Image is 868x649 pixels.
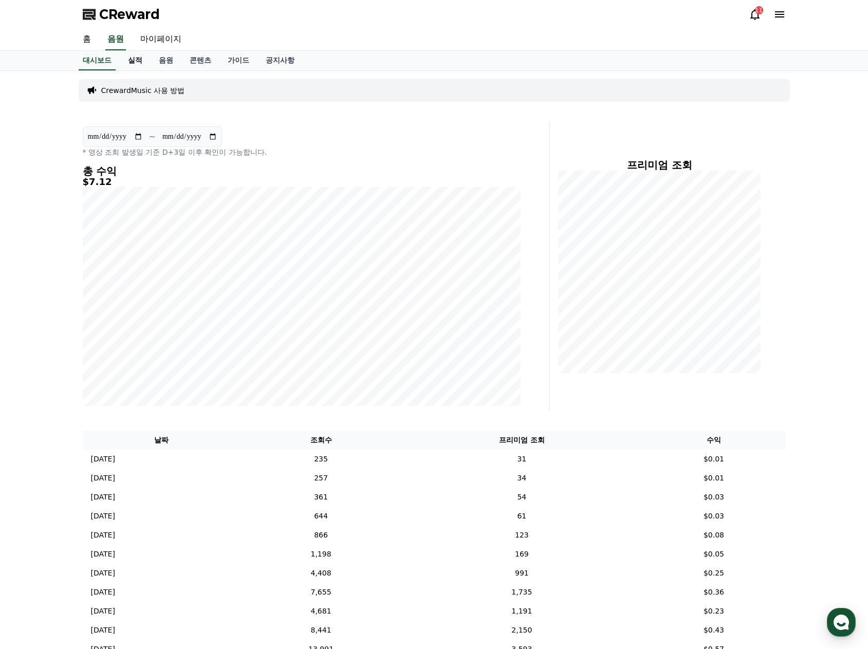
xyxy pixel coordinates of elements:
span: 설정 [159,341,171,349]
p: * 영상 조회 발생일 기준 D+3일 이후 확인이 가능합니다. [83,147,521,157]
td: $0.23 [642,602,785,621]
p: [DATE] [91,530,115,541]
td: $0.05 [642,545,785,564]
td: 8,441 [241,621,402,640]
a: 콘텐츠 [181,51,219,70]
span: CReward [99,6,160,23]
p: [DATE] [91,473,115,484]
a: 음원 [151,51,181,70]
span: 대화 [94,342,106,350]
td: 61 [401,507,642,526]
td: $0.25 [642,564,785,583]
p: [DATE] [91,549,115,560]
a: 가이드 [219,51,257,70]
a: 마이페이지 [132,29,190,50]
td: $0.03 [642,507,785,526]
p: ~ [149,131,156,143]
th: 수익 [642,431,785,450]
td: 1,191 [401,602,642,621]
td: 866 [241,526,402,545]
p: [DATE] [91,511,115,522]
a: 홈 [3,326,68,351]
td: $0.03 [642,488,785,507]
p: [DATE] [91,492,115,503]
td: 2,150 [401,621,642,640]
td: $0.01 [642,450,785,469]
a: CReward [83,6,160,23]
a: 공지사항 [257,51,303,70]
td: 34 [401,469,642,488]
td: 169 [401,545,642,564]
p: [DATE] [91,454,115,465]
td: 1,735 [401,583,642,602]
p: [DATE] [91,625,115,636]
span: 홈 [32,341,39,349]
a: 실적 [120,51,151,70]
td: 644 [241,507,402,526]
td: 4,681 [241,602,402,621]
th: 프리미엄 조회 [401,431,642,450]
th: 조회수 [241,431,402,450]
td: $0.08 [642,526,785,545]
div: 11 [755,6,763,14]
td: 7,655 [241,583,402,602]
p: [DATE] [91,606,115,617]
td: $0.43 [642,621,785,640]
td: 4,408 [241,564,402,583]
a: 설정 [133,326,197,351]
td: $0.01 [642,469,785,488]
td: 1,198 [241,545,402,564]
a: 홈 [75,29,99,50]
h4: 총 수익 [83,165,521,177]
td: 257 [241,469,402,488]
td: 54 [401,488,642,507]
td: 123 [401,526,642,545]
p: [DATE] [91,587,115,598]
a: 11 [749,8,761,21]
a: CrewardMusic 사용 방법 [101,85,185,96]
h5: $7.12 [83,177,521,187]
a: 음원 [105,29,126,50]
td: $0.36 [642,583,785,602]
th: 날짜 [83,431,241,450]
h4: 프리미엄 조회 [558,159,761,171]
td: 991 [401,564,642,583]
td: 235 [241,450,402,469]
p: [DATE] [91,568,115,579]
a: 대화 [68,326,133,351]
td: 31 [401,450,642,469]
a: 대시보드 [79,51,116,70]
td: 361 [241,488,402,507]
